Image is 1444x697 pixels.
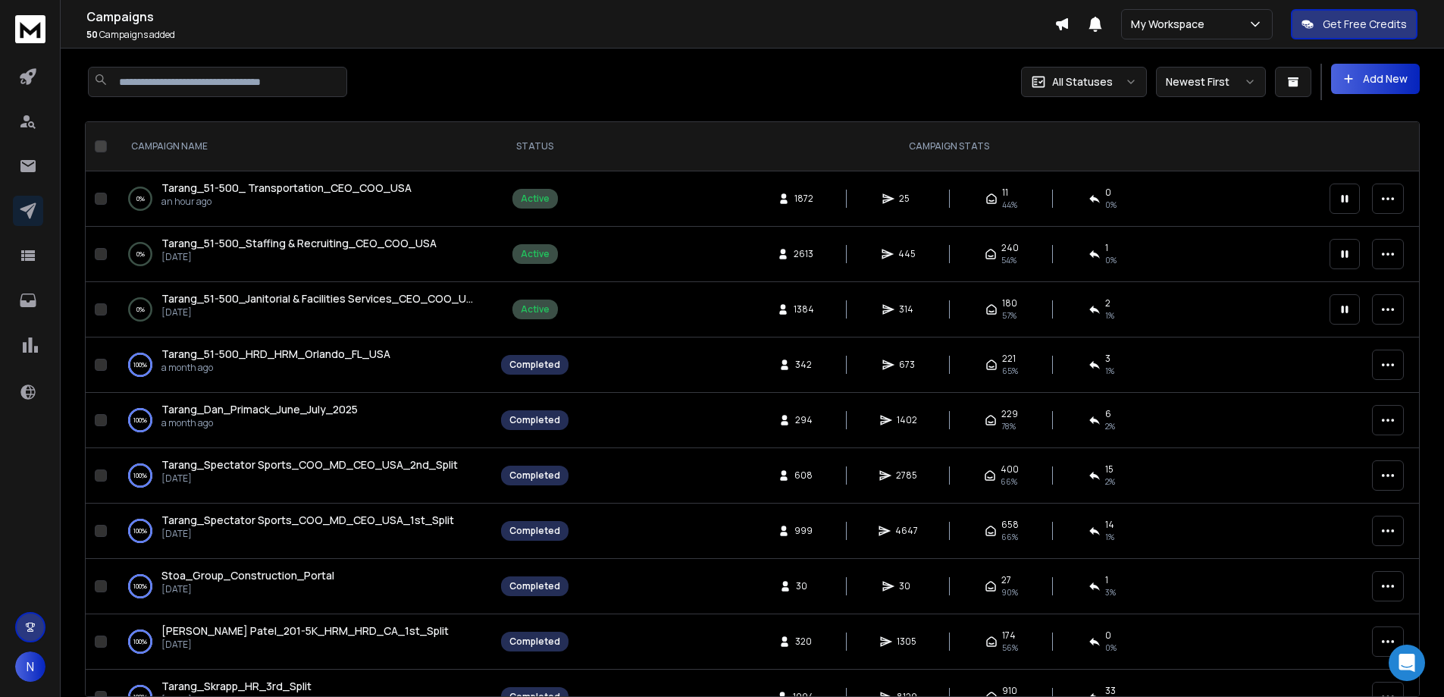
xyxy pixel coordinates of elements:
p: [DATE] [161,473,458,485]
span: 33 [1105,685,1116,697]
th: CAMPAIGN NAME [113,122,492,171]
span: 1 % [1105,531,1114,543]
p: [DATE] [161,306,477,319]
span: 320 [795,636,812,648]
p: My Workspace [1131,17,1211,32]
span: Tarang_51-500_Janitorial & Facilities Services_CEO_COO_USA [161,291,480,306]
span: 66 % [1001,531,1018,543]
td: 100%Tarang_Spectator Sports_COO_MD_CEO_USA_1st_Split[DATE] [113,504,492,559]
span: 400 [1001,463,1019,476]
div: Active [521,248,550,260]
a: Tarang_Spectator Sports_COO_MD_CEO_USA_2nd_Split [161,457,458,473]
span: 14 [1105,519,1114,531]
td: 100%[PERSON_NAME] Patel_201-5K_HRM_HRD_CA_1st_Split[DATE] [113,614,492,670]
p: a month ago [161,417,358,429]
a: Tarang_Dan_Primack_June_July_2025 [161,402,358,417]
span: 673 [899,359,915,371]
a: Tarang_51-500_Janitorial & Facilities Services_CEO_COO_USA [161,291,477,306]
td: 100%Tarang_51-500_HRD_HRM_Orlando_FL_USAa month ago [113,338,492,393]
img: logo [15,15,45,43]
p: Campaigns added [86,29,1054,41]
p: 0 % [136,302,145,317]
button: Newest First [1156,67,1266,97]
span: 3 % [1105,586,1116,598]
td: 0%Tarang_51-500_ Transportation_CEO_COO_USAan hour ago [113,171,492,227]
span: 2 % [1105,420,1115,432]
div: Completed [509,414,560,426]
a: Stoa_Group_Construction_Portal [161,568,334,583]
div: Completed [509,580,560,592]
span: 1402 [897,414,917,426]
span: 25 [899,193,914,205]
span: 314 [899,303,914,316]
span: 2 % [1105,476,1115,488]
span: 1 % [1105,365,1114,377]
td: 0%Tarang_51-500_Janitorial & Facilities Services_CEO_COO_USA[DATE] [113,282,492,338]
td: 100%Tarang_Dan_Primack_June_July_2025a month ago [113,393,492,448]
td: 100%Tarang_Spectator Sports_COO_MD_CEO_USA_2nd_Split[DATE] [113,448,492,504]
span: 66 % [1001,476,1017,488]
span: 0 % [1105,254,1117,266]
span: 294 [795,414,813,426]
span: Tarang_51-500_Staffing & Recruiting_CEO_COO_USA [161,236,437,250]
button: N [15,651,45,682]
span: 2 [1105,297,1110,309]
span: 54 % [1001,254,1016,266]
span: 56 % [1002,642,1018,654]
a: [PERSON_NAME] Patel_201-5K_HRM_HRD_CA_1st_Split [161,623,449,639]
div: Active [521,193,550,205]
a: Tarang_Spectator Sports_COO_MD_CEO_USA_1st_Split [161,513,454,528]
p: 0 % [136,246,145,262]
a: Tarang_Skrapp_HR_3rd_Split [161,679,312,694]
span: 11 [1002,187,1008,199]
span: 0 % [1105,199,1117,211]
a: Tarang_51-500_ Transportation_CEO_COO_USA [161,181,412,196]
p: [DATE] [161,639,449,651]
a: Tarang_51-500_Staffing & Recruiting_CEO_COO_USA [161,236,437,251]
p: [DATE] [161,528,454,540]
span: 608 [794,469,813,482]
span: 27 [1001,574,1011,586]
p: 100 % [133,413,147,428]
span: 658 [1001,519,1019,531]
span: 1 [1105,574,1108,586]
span: Tarang_Skrapp_HR_3rd_Split [161,679,312,693]
span: 57 % [1002,309,1016,322]
p: All Statuses [1052,74,1113,89]
p: 100 % [133,523,147,538]
span: 1384 [794,303,814,316]
div: Active [521,303,550,316]
p: Get Free Credits [1323,17,1407,32]
span: 78 % [1001,420,1016,432]
button: Get Free Credits [1291,9,1417,39]
span: 2785 [896,469,917,482]
span: 1872 [794,193,813,205]
p: 100 % [133,634,147,649]
p: 100 % [133,468,147,483]
span: 3 [1105,353,1110,365]
a: Tarang_51-500_HRD_HRM_Orlando_FL_USA [161,347,390,362]
span: Tarang_Dan_Primack_June_July_2025 [161,402,358,416]
th: STATUS [492,122,578,171]
p: 0 % [136,191,145,206]
span: Stoa_Group_Construction_Portal [161,568,334,582]
span: 0 [1105,629,1111,642]
p: an hour ago [161,196,412,208]
span: 50 [86,28,98,41]
span: 15 [1105,463,1114,476]
span: 445 [898,248,916,260]
div: Open Intercom Messenger [1389,645,1425,681]
span: 90 % [1001,586,1018,598]
span: 174 [1002,629,1016,642]
span: 999 [794,525,813,537]
span: Tarang_51-500_HRD_HRM_Orlando_FL_USA [161,347,390,361]
div: Completed [509,636,560,648]
p: 100 % [133,357,147,372]
span: 910 [1002,685,1017,697]
span: 30 [899,580,914,592]
span: 240 [1001,242,1019,254]
span: 229 [1001,408,1018,420]
h1: Campaigns [86,8,1054,26]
